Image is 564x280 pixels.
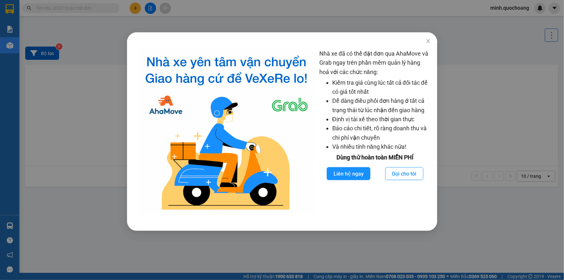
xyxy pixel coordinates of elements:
li: Dễ dàng điều phối đơn hàng ở tất cả trạng thái từ lúc nhận đến giao hàng [332,96,431,115]
li: Và nhiều tính năng khác nữa! [332,142,431,151]
div: Nhà xe đã có thể đặt đơn qua AhaMove và Grab ngay trên phần mềm quản lý hàng hoá với các chức năng: [319,49,431,215]
li: Kiểm tra giá cùng lúc tất cả đối tác để có giá tốt nhất [332,78,431,97]
div: Dùng thử hoàn toàn MIỄN PHÍ [319,153,431,162]
span: Liên hệ ngay [333,170,363,178]
li: Định vị tài xế theo thời gian thực [332,115,431,124]
button: Liên hệ ngay [326,167,370,180]
img: logo [139,49,314,215]
button: Gọi cho tôi [385,167,423,180]
span: close [425,38,431,44]
span: Gọi cho tôi [392,170,416,178]
button: Close [419,32,437,50]
li: Báo cáo chi tiết, rõ ràng doanh thu và chi phí vận chuyển [332,124,431,142]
